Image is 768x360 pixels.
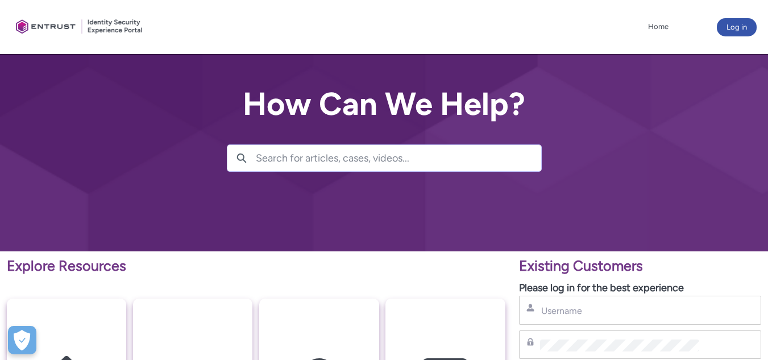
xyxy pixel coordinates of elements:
p: Existing Customers [519,255,761,277]
input: Search for articles, cases, videos... [256,145,541,171]
button: Log in [717,18,757,36]
p: Please log in for the best experience [519,280,761,296]
div: Cookie Preferences [8,326,36,354]
button: Open Preferences [8,326,36,354]
button: Search [227,145,256,171]
input: Username [540,305,699,317]
h2: How Can We Help? [227,86,542,122]
a: Home [645,18,671,35]
p: Explore Resources [7,255,505,277]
